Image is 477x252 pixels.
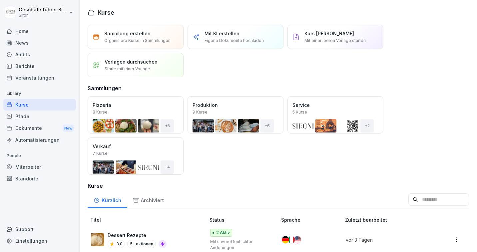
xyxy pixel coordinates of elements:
a: News [3,37,76,49]
p: Mit einer leeren Vorlage starten [304,38,366,44]
p: Sprache [281,216,342,223]
div: + 6 [260,119,274,132]
a: Verkauf7 Kurse+4 [88,137,184,175]
img: de.svg [282,236,289,243]
a: Archiviert [127,191,170,208]
a: Service5 Kurse+2 [287,96,383,133]
p: Vorlagen durchsuchen [105,58,158,65]
h3: Sammlungen [88,84,122,92]
p: 9 Kurse [193,109,208,115]
a: Standorte [3,173,76,184]
a: Home [3,25,76,37]
a: Pfade [3,111,76,122]
p: Service [292,102,378,109]
p: Pizzeria [93,102,179,109]
p: Sammlung erstellen [104,30,151,37]
p: 7 Kurse [93,150,108,156]
a: Pizzeria8 Kurse+5 [88,96,184,133]
p: 3.0 [116,241,123,247]
h3: Kurse [88,182,469,190]
div: + 2 [360,119,374,132]
div: Support [3,223,76,235]
a: Automatisierungen [3,134,76,146]
p: 5 Kurse [292,109,307,115]
p: Status [210,216,278,223]
div: Dokumente [3,122,76,134]
div: + 5 [161,119,174,132]
p: Eigene Dokumente hochladen [205,38,264,44]
p: 2 Aktiv [216,230,230,236]
img: it.svg [288,236,295,243]
p: Kurs [PERSON_NAME] [304,30,354,37]
a: Mitarbeiter [3,161,76,173]
p: Zuletzt bearbeitet [345,216,437,223]
p: Organisiere Kurse in Sammlungen [104,38,171,44]
p: Titel [90,216,207,223]
img: us.svg [294,236,301,243]
p: vor 3 Tagen [346,236,429,243]
p: Geschäftsführer Sironi [19,7,67,13]
a: Veranstaltungen [3,72,76,84]
div: New [63,125,74,132]
p: 8 Kurse [93,109,108,115]
a: Produktion9 Kurse+6 [188,96,283,133]
p: Mit unveröffentlichten Änderungen [210,239,270,251]
p: Mit KI erstellen [205,30,239,37]
p: Verkauf [93,143,179,150]
a: Kürzlich [88,191,127,208]
img: fr9tmtynacnbc68n3kf2tpkd.png [91,233,104,246]
p: Produktion [193,102,278,109]
p: Library [3,88,76,99]
p: Sironi [19,13,67,18]
a: Audits [3,49,76,60]
p: People [3,150,76,161]
a: Berichte [3,60,76,72]
h1: Kurse [98,8,114,17]
p: Starte mit einer Vorlage [105,66,150,72]
p: Dessert Rezepte [108,232,167,239]
p: 5 Lektionen [127,240,156,248]
a: Kurse [3,99,76,111]
a: Einstellungen [3,235,76,247]
a: DokumenteNew [3,122,76,134]
div: + 4 [161,160,174,174]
